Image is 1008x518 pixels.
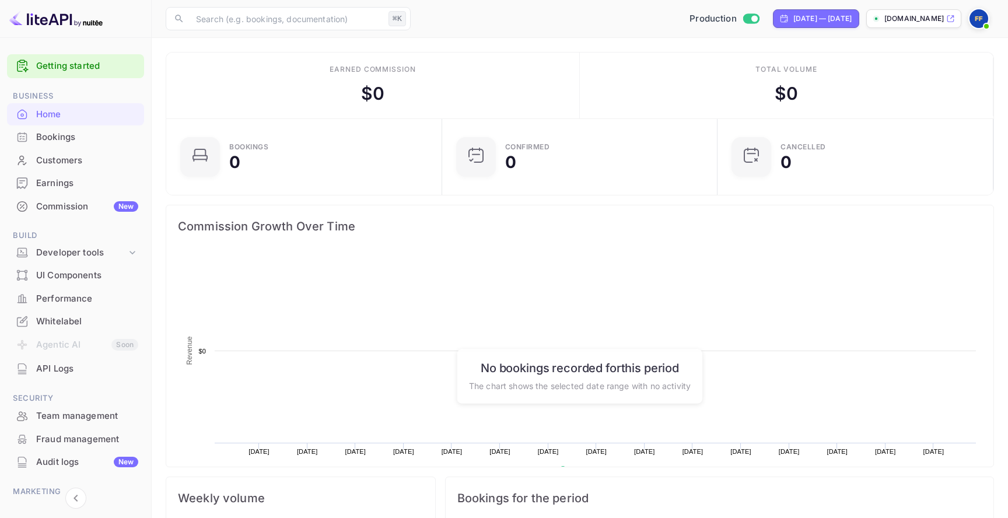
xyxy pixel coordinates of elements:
a: API Logs [7,358,144,379]
div: Customers [36,154,138,167]
div: [DATE] — [DATE] [793,13,852,24]
text: [DATE] [634,448,655,455]
div: 0 [780,154,792,170]
div: New [114,201,138,212]
div: Earnings [7,172,144,195]
span: Marketing [7,485,144,498]
text: [DATE] [586,448,607,455]
div: UI Components [36,269,138,282]
a: Bookings [7,126,144,148]
input: Search (e.g. bookings, documentation) [189,7,384,30]
div: Performance [7,288,144,310]
div: Team management [7,405,144,428]
div: Getting started [7,54,144,78]
text: [DATE] [875,448,896,455]
text: Revenue [185,336,194,365]
div: CommissionNew [7,195,144,218]
a: Team management [7,405,144,426]
text: [DATE] [730,448,751,455]
p: The chart shows the selected date range with no activity [469,379,691,391]
div: Developer tools [7,243,144,263]
a: Getting started [36,60,138,73]
span: Build [7,229,144,242]
div: Confirmed [505,143,550,150]
div: Fraud management [36,433,138,446]
div: Whitelabel [7,310,144,333]
a: UI Components [7,264,144,286]
text: [DATE] [345,448,366,455]
div: $ 0 [775,80,798,107]
span: Weekly volume [178,489,423,508]
text: [DATE] [538,448,559,455]
div: ⌘K [388,11,406,26]
div: Team management [36,409,138,423]
div: Earned commission [330,64,416,75]
div: Audit logsNew [7,451,144,474]
div: Whitelabel [36,315,138,328]
text: [DATE] [249,448,269,455]
text: [DATE] [682,448,703,455]
div: API Logs [36,362,138,376]
text: [DATE] [923,448,944,455]
div: Home [36,108,138,121]
div: Bookings [36,131,138,144]
img: LiteAPI logo [9,9,103,28]
a: Fraud management [7,428,144,450]
a: Whitelabel [7,310,144,332]
text: [DATE] [393,448,414,455]
div: API Logs [7,358,144,380]
text: [DATE] [827,448,848,455]
div: UI Components [7,264,144,287]
span: Commission Growth Over Time [178,217,982,236]
text: [DATE] [489,448,510,455]
div: Fraud management [7,428,144,451]
img: fff fff [970,9,988,28]
div: Commission [36,200,138,213]
a: Earnings [7,172,144,194]
div: CANCELLED [780,143,826,150]
div: New [114,457,138,467]
div: Home [7,103,144,126]
a: CommissionNew [7,195,144,217]
text: Revenue [570,466,600,474]
div: Promo codes [36,503,138,516]
text: $0 [198,348,206,355]
div: Performance [36,292,138,306]
text: [DATE] [297,448,318,455]
div: $ 0 [361,80,384,107]
div: 0 [505,154,516,170]
a: Audit logsNew [7,451,144,473]
div: Audit logs [36,456,138,469]
div: Bookings [229,143,268,150]
button: Collapse navigation [65,488,86,509]
div: Earnings [36,177,138,190]
h6: No bookings recorded for this period [469,360,691,374]
span: Bookings for the period [457,489,982,508]
span: Security [7,392,144,405]
text: [DATE] [779,448,800,455]
p: [DOMAIN_NAME] [884,13,944,24]
span: Business [7,90,144,103]
div: Total volume [755,64,818,75]
div: Bookings [7,126,144,149]
div: 0 [229,154,240,170]
text: [DATE] [442,448,463,455]
div: Developer tools [36,246,127,260]
span: Production [689,12,737,26]
div: Switch to Sandbox mode [685,12,764,26]
a: Performance [7,288,144,309]
a: Home [7,103,144,125]
a: Customers [7,149,144,171]
div: Customers [7,149,144,172]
